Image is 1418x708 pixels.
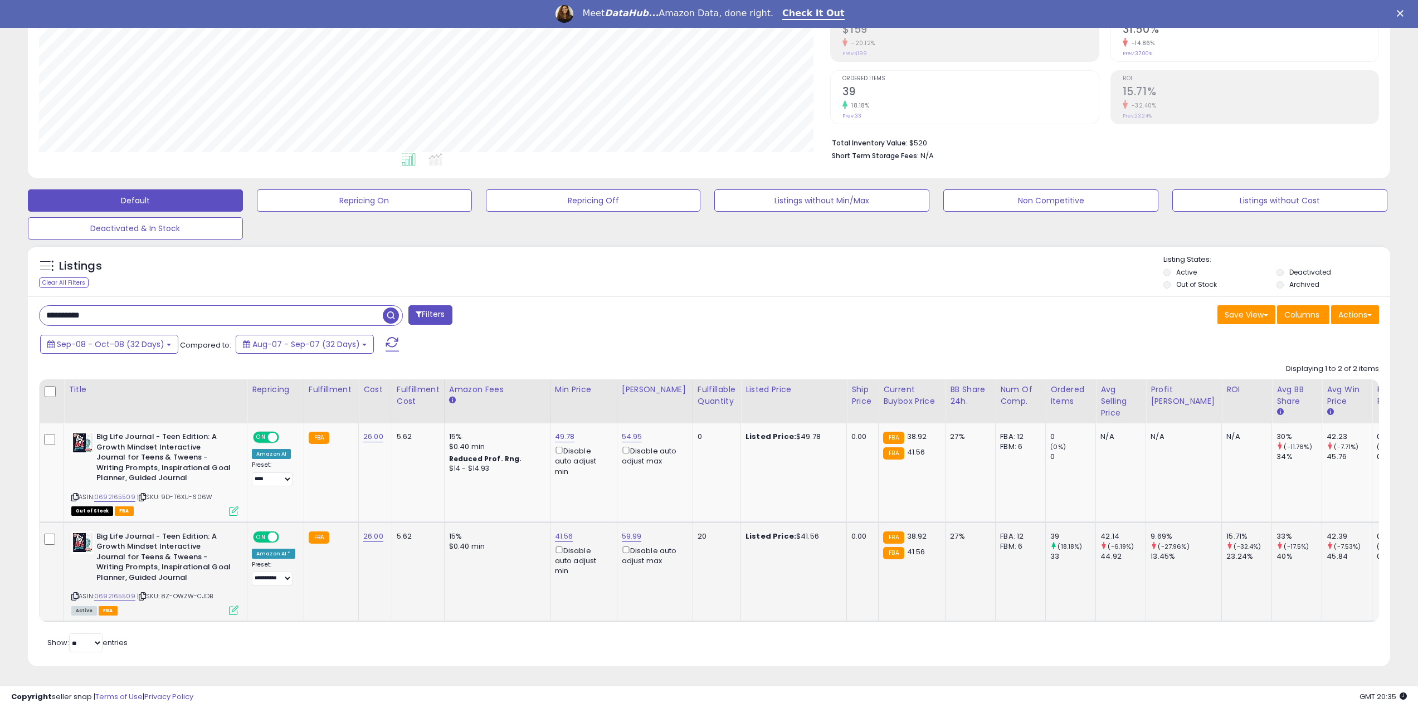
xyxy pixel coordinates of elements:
div: 15% [449,432,542,442]
label: Deactivated [1289,267,1331,277]
small: -14.86% [1128,39,1155,47]
div: $41.56 [745,531,838,541]
button: Default [28,189,243,212]
small: (-32.4%) [1234,542,1261,551]
button: Repricing Off [486,189,701,212]
a: 0692165509 [94,592,135,601]
small: FBA [309,432,329,444]
div: Num of Comp. [1000,384,1041,407]
small: FBA [883,447,904,460]
button: Repricing On [257,189,472,212]
b: Listed Price: [745,531,796,541]
div: FBA: 12 [1000,432,1037,442]
div: Disable auto adjust max [622,445,684,466]
div: Preset: [252,461,295,486]
span: 41.56 [907,447,925,457]
div: 13.45% [1151,551,1221,561]
img: 41ULHPbEEpL._SL40_.jpg [71,531,94,554]
span: ROI [1123,76,1378,82]
small: (-7.53%) [1334,542,1361,551]
div: [PERSON_NAME] [622,384,688,395]
div: 27% [950,432,987,442]
span: OFF [277,532,295,541]
div: Disable auto adjust min [555,544,608,577]
a: Check It Out [782,8,845,20]
i: DataHub... [605,8,659,18]
div: 27% [950,531,987,541]
div: Amazon AI [252,449,291,459]
button: Filters [408,305,452,325]
span: Ordered Items [842,76,1098,82]
div: Listed Price [745,384,842,395]
small: (-7.71%) [1334,442,1358,451]
div: 40% [1276,551,1322,561]
div: Close [1397,10,1408,17]
a: 54.95 [622,431,642,442]
small: Prev: $199 [842,50,867,57]
button: Save View [1217,305,1275,324]
button: Columns [1277,305,1329,324]
small: -32.40% [1128,101,1157,110]
div: 44.92 [1100,551,1146,561]
div: Min Price [555,384,612,395]
div: 42.23 [1327,432,1372,442]
a: 26.00 [363,431,383,442]
small: Avg BB Share. [1276,407,1283,417]
span: 38.92 [907,531,927,541]
div: 15.71% [1226,531,1271,541]
small: Avg Win Price. [1327,407,1333,417]
h5: Listings [59,258,102,274]
div: Profit [PERSON_NAME] [1151,384,1217,407]
a: 41.56 [555,531,573,542]
span: | SKU: 9D-T6XU-606W [137,492,212,501]
div: FBA: 12 [1000,531,1037,541]
span: Show: entries [47,637,128,648]
span: FBA [99,606,118,616]
small: FBA [883,531,904,544]
span: Aug-07 - Sep-07 (32 Days) [252,339,360,350]
button: Actions [1331,305,1379,324]
h2: $159 [842,23,1098,38]
div: $14 - $14.93 [449,464,542,473]
div: 33% [1276,531,1322,541]
div: 42.14 [1100,531,1146,541]
span: All listings that are currently out of stock and unavailable for purchase on Amazon [71,506,113,516]
h2: 39 [842,85,1098,100]
span: ON [254,433,268,442]
div: Ordered Items [1050,384,1091,407]
div: Preset: [252,561,295,586]
h2: 15.71% [1123,85,1378,100]
div: N/A [1226,432,1263,442]
a: 0692165509 [94,492,135,502]
span: | SKU: 8Z-OWZW-CJDB [137,592,213,600]
div: 33 [1050,551,1095,561]
button: Sep-08 - Oct-08 (32 Days) [40,335,178,354]
small: (-17.5%) [1284,542,1309,551]
div: Fulfillment [309,384,354,395]
small: FBA [883,547,904,559]
div: seller snap | | [11,692,193,702]
div: 20 [698,531,732,541]
span: 2025-10-8 20:35 GMT [1359,691,1407,702]
div: Disable auto adjust min [555,445,608,477]
div: Avg Selling Price [1100,384,1141,419]
b: Big Life Journal - Teen Edition: A Growth Mindset Interactive Journal for Teens & Tweens - Writin... [96,531,232,586]
div: FBM: 6 [1000,442,1037,452]
span: Compared to: [180,340,231,350]
div: $0.40 min [449,541,542,551]
small: Prev: 23.24% [1123,113,1152,119]
label: Out of Stock [1176,280,1217,289]
div: 0 [698,432,732,442]
small: FBA [883,432,904,444]
b: Short Term Storage Fees: [832,151,919,160]
div: $49.78 [745,432,838,442]
small: (0%) [1377,442,1392,451]
div: Title [69,384,242,395]
div: 0 [1050,452,1095,462]
div: 23.24% [1226,551,1271,561]
small: (-6.19%) [1108,542,1134,551]
a: 26.00 [363,531,383,542]
span: Columns [1284,309,1319,320]
div: Clear All Filters [39,277,89,288]
div: N/A [1100,432,1137,442]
